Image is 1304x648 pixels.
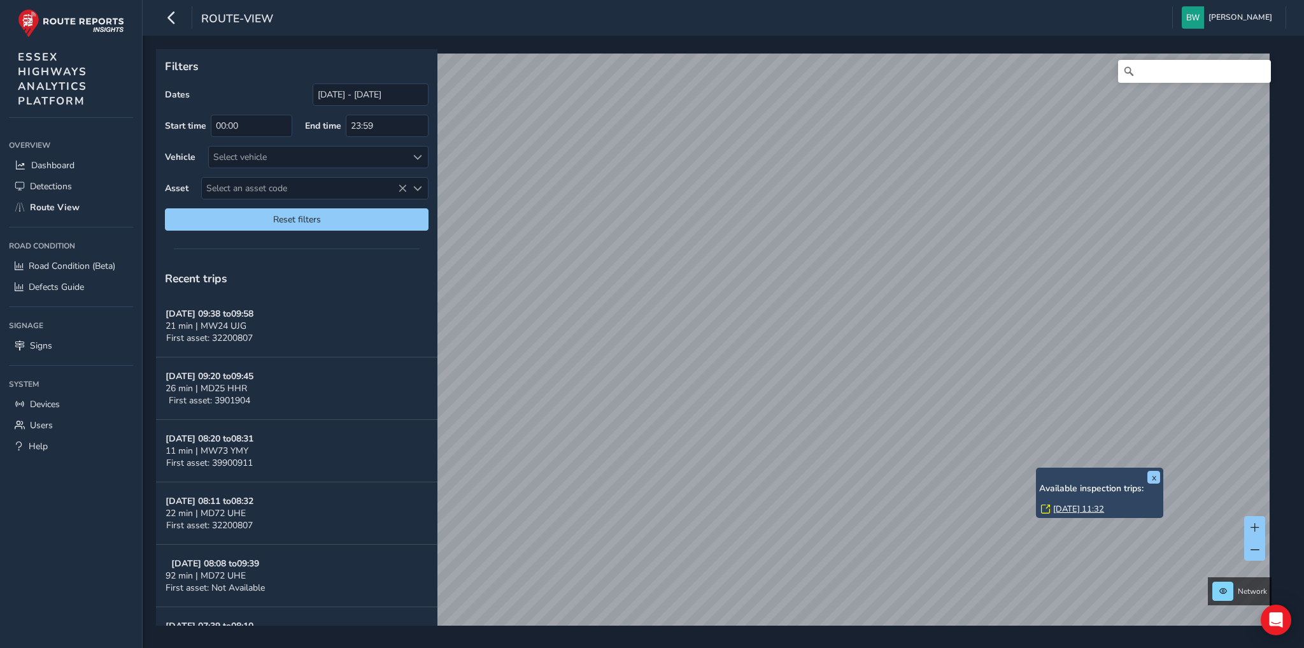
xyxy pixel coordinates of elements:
span: ESSEX HIGHWAYS ANALYTICS PLATFORM [18,50,87,108]
span: Reset filters [174,213,419,226]
strong: [DATE] 08:08 to 09:39 [171,558,259,570]
span: First asset: 32200807 [166,519,253,531]
button: Reset filters [165,208,429,231]
input: Search [1118,60,1271,83]
span: 92 min | MD72 UHE [166,570,246,582]
div: Open Intercom Messenger [1261,605,1291,635]
strong: [DATE] 08:20 to 08:31 [166,433,253,445]
span: Recent trips [165,271,227,286]
div: Road Condition [9,236,133,256]
span: [PERSON_NAME] [1208,6,1272,29]
button: x [1147,471,1160,484]
label: Vehicle [165,151,195,163]
a: Users [9,415,133,436]
p: Filters [165,58,429,75]
span: First asset: 32200807 [166,332,253,344]
a: Road Condition (Beta) [9,256,133,277]
a: [DATE] 11:32 [1053,503,1104,515]
label: Dates [165,89,190,101]
a: Help [9,436,133,457]
a: Route View [9,197,133,218]
a: Detections [9,176,133,197]
a: Devices [9,394,133,415]
strong: [DATE] 07:39 to 08:10 [166,620,253,632]
label: End time [305,120,341,132]
span: First asset: 3901904 [169,394,250,407]
span: Road Condition (Beta) [29,260,115,272]
span: Network [1238,586,1267,596]
strong: [DATE] 09:38 to 09:58 [166,308,253,320]
span: Detections [30,180,72,192]
h6: Available inspection trips: [1039,484,1160,494]
span: Defects Guide [29,281,84,293]
button: [DATE] 08:08 to09:3992 min | MD72 UHEFirst asset: Not Available [156,545,437,607]
span: Devices [30,398,60,410]
div: Overview [9,136,133,155]
strong: [DATE] 08:11 to 08:32 [166,495,253,507]
span: 21 min | MW24 UJG [166,320,246,332]
div: Select vehicle [209,147,407,168]
button: [DATE] 09:38 to09:5821 min | MW24 UJGFirst asset: 32200807 [156,295,437,357]
label: Asset [165,182,188,194]
span: Select an asset code [202,178,407,199]
span: 26 min | MD25 HHR [166,382,247,394]
span: Route View [30,201,80,213]
button: [PERSON_NAME] [1182,6,1277,29]
canvas: Map [160,54,1270,640]
a: Signs [9,335,133,356]
button: [DATE] 08:20 to08:3111 min | MW73 YMYFirst asset: 39900911 [156,420,437,482]
span: First asset: Not Available [166,582,265,594]
img: diamond-layout [1182,6,1204,29]
strong: [DATE] 09:20 to 09:45 [166,370,253,382]
span: 11 min | MW73 YMY [166,445,248,457]
span: Help [29,440,48,452]
button: [DATE] 09:20 to09:4526 min | MD25 HHRFirst asset: 3901904 [156,357,437,420]
div: Signage [9,316,133,335]
span: Users [30,419,53,431]
img: rr logo [18,9,124,38]
button: [DATE] 08:11 to08:3222 min | MD72 UHEFirst asset: 32200807 [156,482,437,545]
span: Signs [30,340,52,352]
div: Select an asset code [407,178,428,199]
span: route-view [201,11,273,29]
a: Dashboard [9,155,133,176]
label: Start time [165,120,206,132]
div: System [9,375,133,394]
span: Dashboard [31,159,74,171]
span: 22 min | MD72 UHE [166,507,246,519]
span: First asset: 39900911 [166,457,253,469]
a: Defects Guide [9,277,133,298]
